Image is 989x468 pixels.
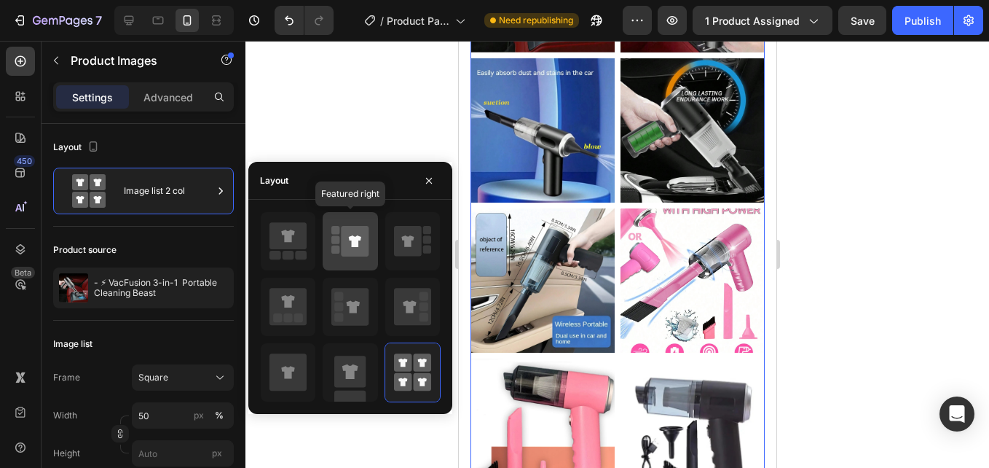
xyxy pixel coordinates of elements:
div: Product source [53,243,117,257]
span: Need republishing [499,14,573,27]
input: px [132,440,234,467]
iframe: Design area [459,41,776,468]
span: 1 product assigned [705,13,800,28]
img: product feature img [59,273,88,303]
p: Product Images [71,52,194,69]
span: px [212,448,222,459]
button: Publish [892,6,953,35]
div: Publish [905,13,941,28]
div: Image list [53,338,92,351]
div: Image list 2 col [124,174,213,208]
div: Layout [260,174,288,187]
button: px [210,407,228,424]
span: Save [851,15,875,27]
div: Undo/Redo [275,6,334,35]
button: Save [838,6,886,35]
p: Settings [72,90,113,105]
button: 7 [6,6,109,35]
span: Square [138,371,168,384]
div: Open Intercom Messenger [939,397,974,432]
label: Frame [53,371,80,384]
label: Width [53,409,77,422]
div: % [215,409,224,422]
p: Advanced [143,90,193,105]
input: px% [132,402,234,429]
p: - ⚡ VacFusion 3-in-1 Portable Cleaning Beast [94,278,228,298]
button: 1 product assigned [693,6,832,35]
div: Layout [53,138,102,157]
div: 450 [14,155,35,167]
div: Beta [11,267,35,278]
div: px [194,409,204,422]
button: Square [132,364,234,391]
span: Product Page - [DATE] 07:50:25 [387,13,449,28]
span: / [380,13,384,28]
button: % [190,407,208,424]
label: Height [53,447,80,460]
p: 7 [95,12,102,29]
